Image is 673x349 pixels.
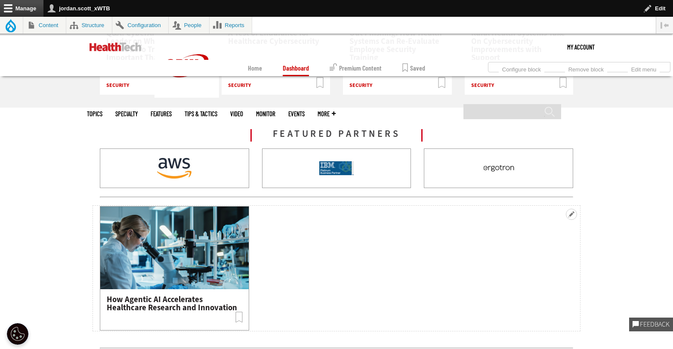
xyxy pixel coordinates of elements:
[154,91,219,100] a: CDW
[90,43,142,51] img: Home
[115,111,138,117] span: Specialty
[248,60,262,76] a: Home
[319,151,354,185] img: IBM logo
[112,17,168,34] a: Configuration
[230,111,243,117] a: Video
[402,60,425,76] a: Saved
[154,34,219,98] img: Home
[283,60,309,76] a: Dashboard
[23,17,66,34] a: Content
[151,111,172,117] a: Features
[567,34,595,60] div: User menu
[7,323,28,345] div: Cookie Settings
[256,111,275,117] a: MonITor
[330,60,382,76] a: Premium Content
[7,323,28,345] button: Open Preferences
[482,151,516,185] img: ergotron logo
[288,111,305,117] a: Events
[639,321,670,328] span: Feedback
[210,17,252,34] a: Reports
[250,129,422,142] span: FEATURED PARTNERS
[107,294,237,313] a: How Agentic AI Accelerates Healthcare Research and Innovation
[628,64,660,73] a: Edit menu
[100,207,249,289] img: scientist looks through microscope in lab
[318,111,336,117] span: More
[157,151,191,185] img: AWS logo
[185,111,217,117] a: Tips & Tactics
[169,17,209,34] a: People
[87,111,102,117] span: Topics
[567,34,595,60] a: My Account
[656,17,673,34] button: Vertical orientation
[566,209,577,220] button: Open configuration options
[66,17,112,34] a: Structure
[565,64,607,73] a: Remove block
[499,64,544,73] a: Configure block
